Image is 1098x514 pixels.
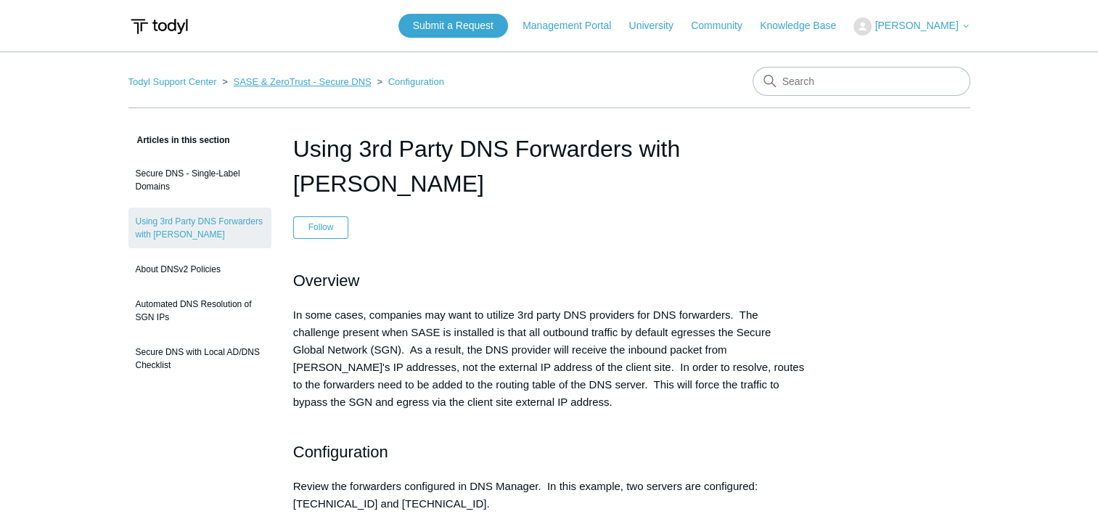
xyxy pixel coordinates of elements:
a: About DNSv2 Policies [128,256,271,283]
button: Follow Article [293,216,349,238]
p: Review the forwarders configured in DNS Manager. In this example, two servers are configured: [TE... [293,478,806,513]
span: Articles in this section [128,135,230,145]
p: In some cases, companies may want to utilize 3rd party DNS providers for DNS forwarders. The chal... [293,306,806,428]
h1: Using 3rd Party DNS Forwarders with SASE [293,131,806,201]
a: Knowledge Base [760,18,851,33]
span: [PERSON_NAME] [874,20,958,31]
a: Todyl Support Center [128,76,217,87]
a: Community [691,18,757,33]
a: University [628,18,687,33]
a: Using 3rd Party DNS Forwarders with [PERSON_NAME] [128,208,271,248]
li: Todyl Support Center [128,76,220,87]
a: Submit a Request [398,14,508,38]
a: Secure DNS - Single-Label Domains [128,160,271,200]
a: Configuration [388,76,444,87]
button: [PERSON_NAME] [853,17,970,36]
h2: Overview [293,268,806,293]
a: Secure DNS with Local AD/DNS Checklist [128,338,271,379]
h2: Configuration [293,439,806,465]
li: Configuration [374,76,444,87]
img: Todyl Support Center Help Center home page [128,13,190,40]
input: Search [753,67,970,96]
a: Management Portal [523,18,626,33]
li: SASE & ZeroTrust - Secure DNS [219,76,374,87]
a: Automated DNS Resolution of SGN IPs [128,290,271,331]
a: SASE & ZeroTrust - Secure DNS [233,76,371,87]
